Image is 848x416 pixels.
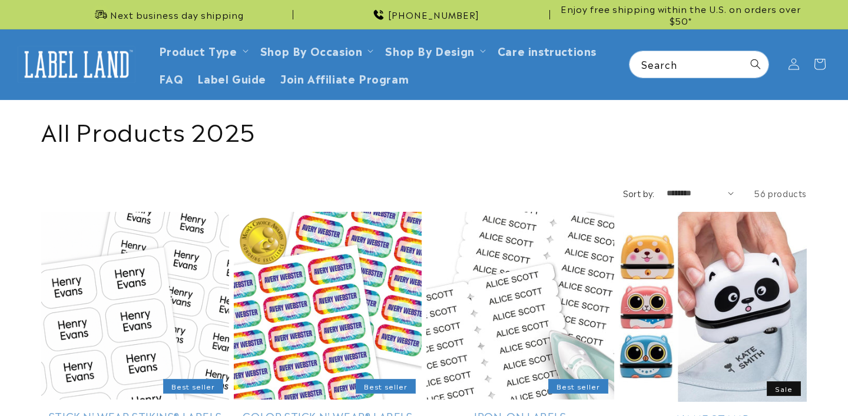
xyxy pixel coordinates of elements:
[260,44,363,57] span: Shop By Occasion
[197,71,266,85] span: Label Guide
[385,42,474,58] a: Shop By Design
[743,51,768,77] button: Search
[498,44,597,57] span: Care instructions
[152,64,191,92] a: FAQ
[280,71,409,85] span: Join Affiliate Program
[388,9,479,21] span: [PHONE_NUMBER]
[623,187,655,199] label: Sort by:
[378,36,490,64] summary: Shop By Design
[190,64,273,92] a: Label Guide
[754,187,807,199] span: 56 products
[159,42,237,58] a: Product Type
[555,3,807,26] span: Enjoy free shipping within the U.S. on orders over $50*
[273,64,416,92] a: Join Affiliate Program
[253,36,379,64] summary: Shop By Occasion
[41,115,807,145] h1: All Products 2025
[18,46,135,82] img: Label Land
[491,36,604,64] a: Care instructions
[159,71,184,85] span: FAQ
[14,42,140,87] a: Label Land
[152,36,253,64] summary: Product Type
[110,9,244,21] span: Next business day shipping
